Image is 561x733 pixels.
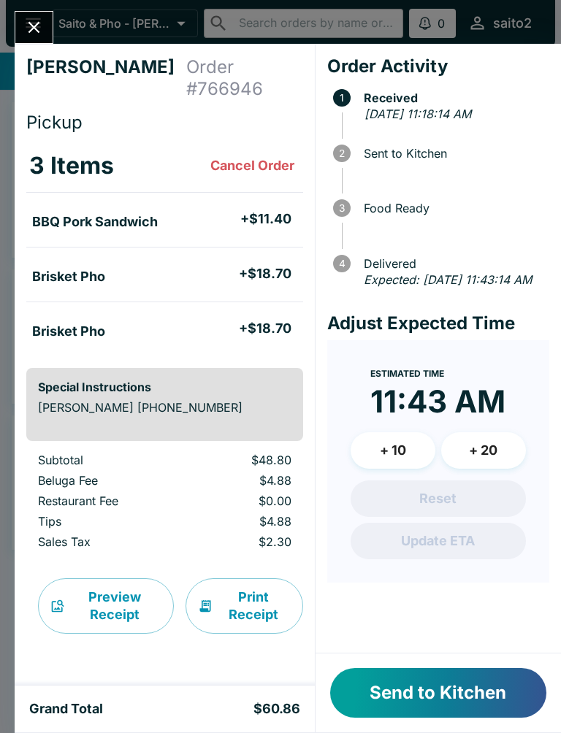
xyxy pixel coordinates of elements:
[370,383,505,421] time: 11:43 AM
[186,578,303,634] button: Print Receipt
[351,432,435,469] button: + 10
[38,534,169,549] p: Sales Tax
[29,700,103,718] h5: Grand Total
[253,700,300,718] h5: $60.86
[205,151,300,180] button: Cancel Order
[193,453,291,467] p: $48.80
[193,473,291,488] p: $4.88
[370,368,444,379] span: Estimated Time
[29,151,114,180] h3: 3 Items
[26,453,303,555] table: orders table
[26,56,186,100] h4: [PERSON_NAME]
[38,578,174,634] button: Preview Receipt
[364,272,532,287] em: Expected: [DATE] 11:43:14 AM
[32,323,105,340] h5: Brisket Pho
[239,320,291,337] h5: + $18.70
[38,453,169,467] p: Subtotal
[193,494,291,508] p: $0.00
[330,668,546,718] button: Send to Kitchen
[356,257,549,270] span: Delivered
[38,494,169,508] p: Restaurant Fee
[193,534,291,549] p: $2.30
[327,55,549,77] h4: Order Activity
[441,432,526,469] button: + 20
[32,213,158,231] h5: BBQ Pork Sandwich
[240,210,291,228] h5: + $11.40
[38,514,169,529] p: Tips
[340,92,344,104] text: 1
[38,473,169,488] p: Beluga Fee
[356,202,549,215] span: Food Ready
[327,312,549,334] h4: Adjust Expected Time
[38,400,291,415] p: [PERSON_NAME] [PHONE_NUMBER]
[356,91,549,104] span: Received
[26,112,83,133] span: Pickup
[15,12,53,43] button: Close
[186,56,303,100] h4: Order # 766946
[339,147,345,159] text: 2
[339,202,345,214] text: 3
[26,139,303,356] table: orders table
[193,514,291,529] p: $4.88
[38,380,291,394] h6: Special Instructions
[365,107,471,121] em: [DATE] 11:18:14 AM
[356,147,549,160] span: Sent to Kitchen
[32,268,105,285] h5: Brisket Pho
[239,265,291,283] h5: + $18.70
[338,258,345,269] text: 4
